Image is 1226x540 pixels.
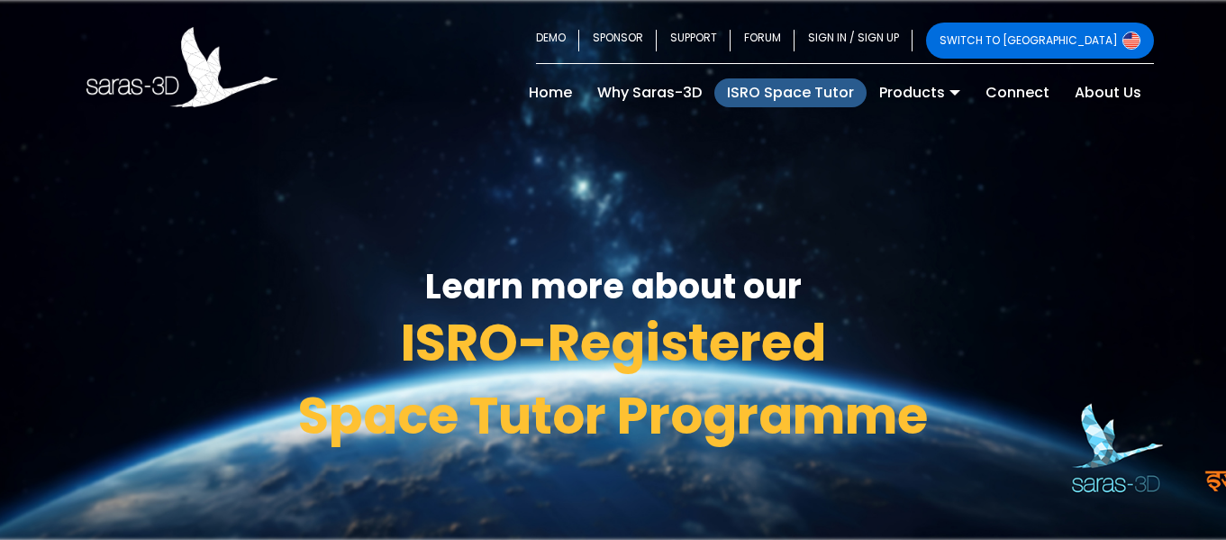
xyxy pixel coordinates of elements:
[86,27,278,107] img: Saras 3D
[401,307,826,379] span: ISRO-Registered
[86,270,1140,304] h3: Learn more about our
[1062,78,1154,107] a: About Us
[714,78,867,107] a: ISRO Space Tutor
[867,78,973,107] a: Products
[579,23,657,59] a: SPONSOR
[657,23,731,59] a: SUPPORT
[926,23,1154,59] a: SWITCH TO [GEOGRAPHIC_DATA]
[1122,32,1140,50] img: Switch to USA
[516,78,585,107] a: Home
[536,23,579,59] a: DEMO
[731,23,795,59] a: FORUM
[298,380,928,452] span: Space Tutor Programme
[585,78,714,107] a: Why Saras-3D
[973,78,1062,107] a: Connect
[795,23,913,59] a: SIGN IN / SIGN UP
